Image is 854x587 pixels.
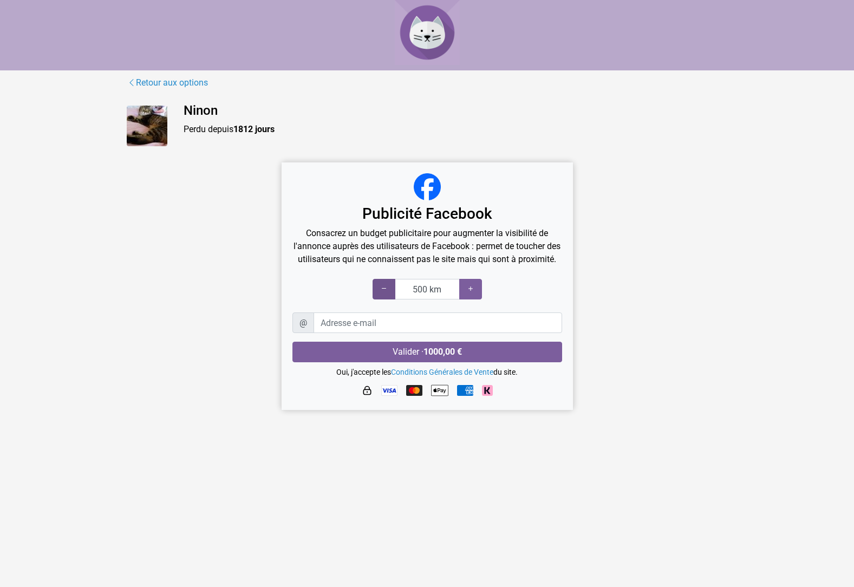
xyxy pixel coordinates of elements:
[314,312,562,333] input: Adresse e-mail
[381,385,397,396] img: Visa
[127,76,208,90] a: Retour aux options
[292,205,562,223] h3: Publicité Facebook
[414,173,441,200] img: facebook_logo_320x320.png
[406,385,422,396] img: Mastercard
[292,312,314,333] span: @
[336,368,518,376] small: Oui, j'accepte les du site.
[391,368,493,376] a: Conditions Générales de Vente
[292,342,562,362] button: Valider ·1000,00 €
[184,103,728,119] h4: Ninon
[423,347,462,357] strong: 1000,00 €
[184,123,728,136] p: Perdu depuis
[362,385,373,396] img: HTTPS : paiement sécurisé
[482,385,493,396] img: Klarna
[233,124,275,134] strong: 1812 jours
[292,227,562,266] p: Consacrez un budget publicitaire pour augmenter la visibilité de l'annonce auprès des utilisateur...
[457,385,473,396] img: American Express
[431,382,448,399] img: Apple Pay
